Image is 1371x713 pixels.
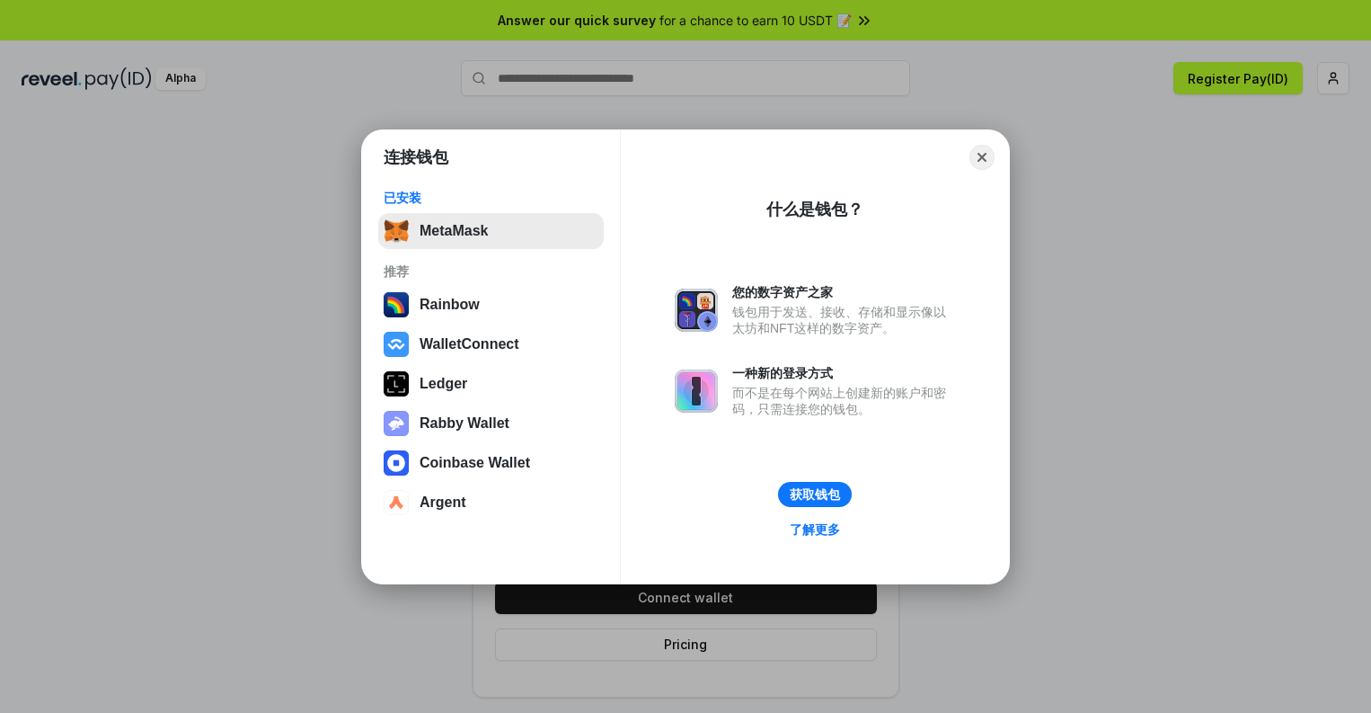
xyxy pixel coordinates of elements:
div: WalletConnect [420,336,519,352]
img: svg+xml,%3Csvg%20xmlns%3D%22http%3A%2F%2Fwww.w3.org%2F2000%2Fsvg%22%20fill%3D%22none%22%20viewBox... [675,289,718,332]
div: 已安装 [384,190,598,206]
button: WalletConnect [378,326,604,362]
img: svg+xml,%3Csvg%20width%3D%22120%22%20height%3D%22120%22%20viewBox%3D%220%200%20120%20120%22%20fil... [384,292,409,317]
div: 获取钱包 [790,486,840,503]
button: Rainbow [378,287,604,323]
div: 一种新的登录方式 [732,365,955,381]
div: MetaMask [420,223,488,239]
button: Coinbase Wallet [378,445,604,481]
img: svg+xml,%3Csvg%20width%3D%2228%22%20height%3D%2228%22%20viewBox%3D%220%200%2028%2028%22%20fill%3D... [384,450,409,476]
div: 推荐 [384,263,598,280]
img: svg+xml,%3Csvg%20fill%3D%22none%22%20height%3D%2233%22%20viewBox%3D%220%200%2035%2033%22%20width%... [384,218,409,244]
button: Close [969,145,995,170]
button: Rabby Wallet [378,406,604,441]
img: svg+xml,%3Csvg%20xmlns%3D%22http%3A%2F%2Fwww.w3.org%2F2000%2Fsvg%22%20fill%3D%22none%22%20viewBox... [384,411,409,436]
a: 了解更多 [779,518,851,541]
button: 获取钱包 [778,482,852,507]
button: Ledger [378,366,604,402]
button: Argent [378,485,604,521]
img: svg+xml,%3Csvg%20xmlns%3D%22http%3A%2F%2Fwww.w3.org%2F2000%2Fsvg%22%20width%3D%2228%22%20height%3... [384,371,409,397]
button: MetaMask [378,213,604,249]
div: Coinbase Wallet [420,455,530,471]
div: 了解更多 [790,521,840,538]
h1: 连接钱包 [384,147,448,168]
div: Rabby Wallet [420,415,509,432]
div: Argent [420,495,466,511]
div: 钱包用于发送、接收、存储和显示像以太坊和NFT这样的数字资产。 [732,304,955,336]
div: 而不是在每个网站上创建新的账户和密码，只需连接您的钱包。 [732,385,955,417]
img: svg+xml,%3Csvg%20width%3D%2228%22%20height%3D%2228%22%20viewBox%3D%220%200%2028%2028%22%20fill%3D... [384,490,409,515]
div: Ledger [420,376,467,392]
div: 您的数字资产之家 [732,284,955,300]
div: Rainbow [420,297,480,313]
img: svg+xml,%3Csvg%20xmlns%3D%22http%3A%2F%2Fwww.w3.org%2F2000%2Fsvg%22%20fill%3D%22none%22%20viewBox... [675,370,718,413]
img: svg+xml,%3Csvg%20width%3D%2228%22%20height%3D%2228%22%20viewBox%3D%220%200%2028%2028%22%20fill%3D... [384,332,409,357]
div: 什么是钱包？ [766,199,863,220]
